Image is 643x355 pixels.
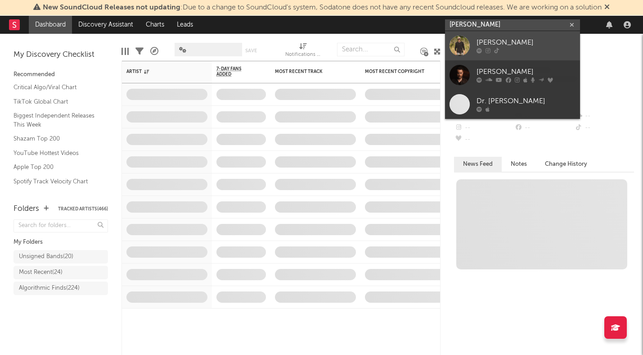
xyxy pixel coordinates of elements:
button: Change History [536,157,596,172]
span: New SoundCloud Releases not updating [43,4,180,11]
span: Dismiss [604,4,610,11]
a: Leads [171,16,199,34]
div: [PERSON_NAME] [477,67,576,77]
div: [PERSON_NAME] [477,37,576,48]
a: Apple Top 200 [13,162,99,172]
button: Notes [502,157,536,172]
a: [PERSON_NAME] [445,60,580,90]
input: Search for folders... [13,219,108,232]
a: TikTok Global Chart [13,97,99,107]
a: Shazam Top 200 [13,134,99,144]
div: -- [574,122,634,134]
div: Most Recent ( 24 ) [19,267,63,278]
a: Discovery Assistant [72,16,139,34]
div: My Folders [13,237,108,248]
div: My Discovery Checklist [13,50,108,60]
div: Notifications (Artist) [285,50,321,60]
button: Save [245,48,257,53]
div: Filters [135,38,144,64]
a: Most Recent(24) [13,266,108,279]
span: 7-Day Fans Added [216,66,252,77]
div: Algorithmic Finds ( 224 ) [19,283,80,294]
a: Biggest Independent Releases This Week [13,111,99,129]
div: -- [514,122,574,134]
div: Most Recent Copyright [365,69,432,74]
a: Dashboard [29,16,72,34]
button: News Feed [454,157,502,172]
a: Critical Algo/Viral Chart [13,82,99,92]
div: -- [574,110,634,122]
input: Search... [337,43,405,56]
a: YouTube Hottest Videos [13,148,99,158]
div: Notifications (Artist) [285,38,321,64]
div: Artist [126,69,194,74]
a: Unsigned Bands(20) [13,250,108,264]
div: -- [454,134,514,146]
div: Edit Columns [121,38,129,64]
input: Search for artists [445,19,580,31]
div: Unsigned Bands ( 20 ) [19,251,73,262]
div: Dr. [PERSON_NAME] [477,96,576,107]
a: Charts [139,16,171,34]
a: Spotify Track Velocity Chart [13,177,99,187]
div: -- [454,122,514,134]
a: [PERSON_NAME] [445,31,580,60]
div: Recommended [13,69,108,80]
a: Dr. [PERSON_NAME] [445,90,580,119]
div: A&R Pipeline [150,38,158,64]
div: Most Recent Track [275,69,342,74]
span: : Due to a change to SoundCloud's system, Sodatone does not have any recent Soundcloud releases. ... [43,4,602,11]
div: Folders [13,204,39,214]
button: Tracked Artists(466) [58,207,108,211]
a: Algorithmic Finds(224) [13,282,108,295]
